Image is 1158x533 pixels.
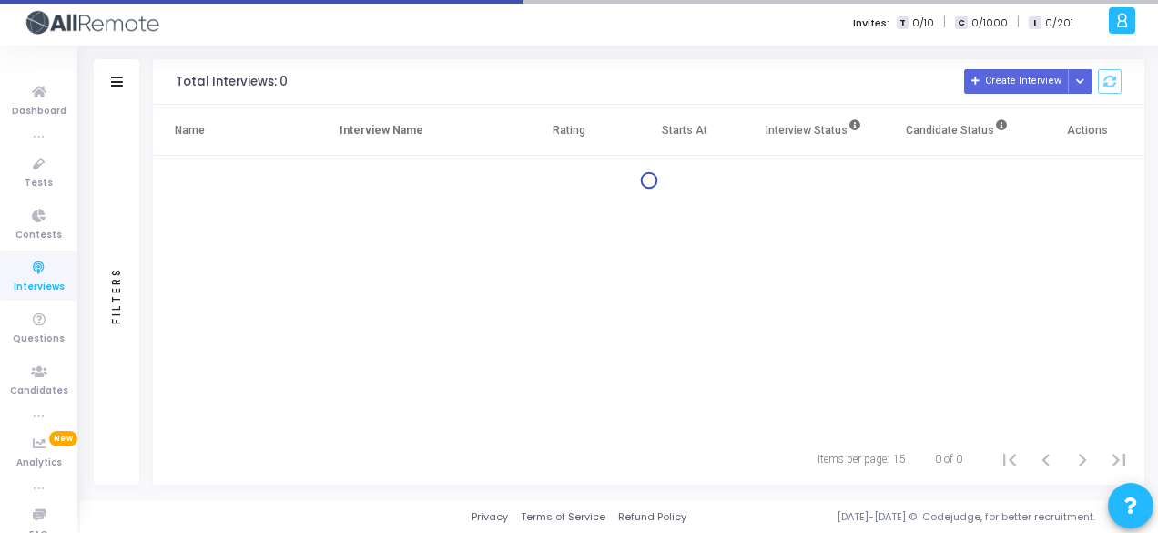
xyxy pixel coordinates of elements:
th: Starts At [626,105,741,156]
span: Questions [13,332,65,347]
span: Analytics [16,456,62,471]
span: | [1017,13,1020,32]
div: Filters [108,195,125,395]
button: Next page [1064,441,1101,477]
span: C [955,16,967,30]
a: Privacy [472,509,508,525]
span: Contests [15,228,62,243]
span: 0/201 [1045,15,1073,31]
th: Actions [1030,105,1144,156]
th: Interview Status [742,105,886,156]
span: Dashboard [12,104,66,119]
img: logo [23,5,159,41]
th: Rating [512,105,626,156]
div: 0 of 0 [935,451,962,467]
span: 0/10 [912,15,934,31]
span: I [1029,16,1041,30]
button: Last page [1101,441,1137,477]
div: Total Interviews: 0 [176,75,288,89]
div: 15 [893,451,906,467]
button: Previous page [1028,441,1064,477]
span: | [943,13,946,32]
button: Create Interview [964,69,1069,94]
span: 0/1000 [971,15,1008,31]
th: Name [153,105,318,156]
span: Tests [25,176,53,191]
span: Candidates [10,384,68,399]
div: [DATE]-[DATE] © Codejudge, for better recruitment. [686,509,1135,525]
span: Interviews [14,280,65,295]
span: New [49,431,77,446]
div: Items per page: [818,451,889,467]
label: Invites: [853,15,889,31]
th: Candidate Status [886,105,1030,156]
th: Interview Name [318,105,512,156]
a: Terms of Service [521,509,605,525]
span: T [897,16,909,30]
a: Refund Policy [618,509,686,525]
div: Button group with nested dropdown [1068,69,1093,94]
button: First page [991,441,1028,477]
